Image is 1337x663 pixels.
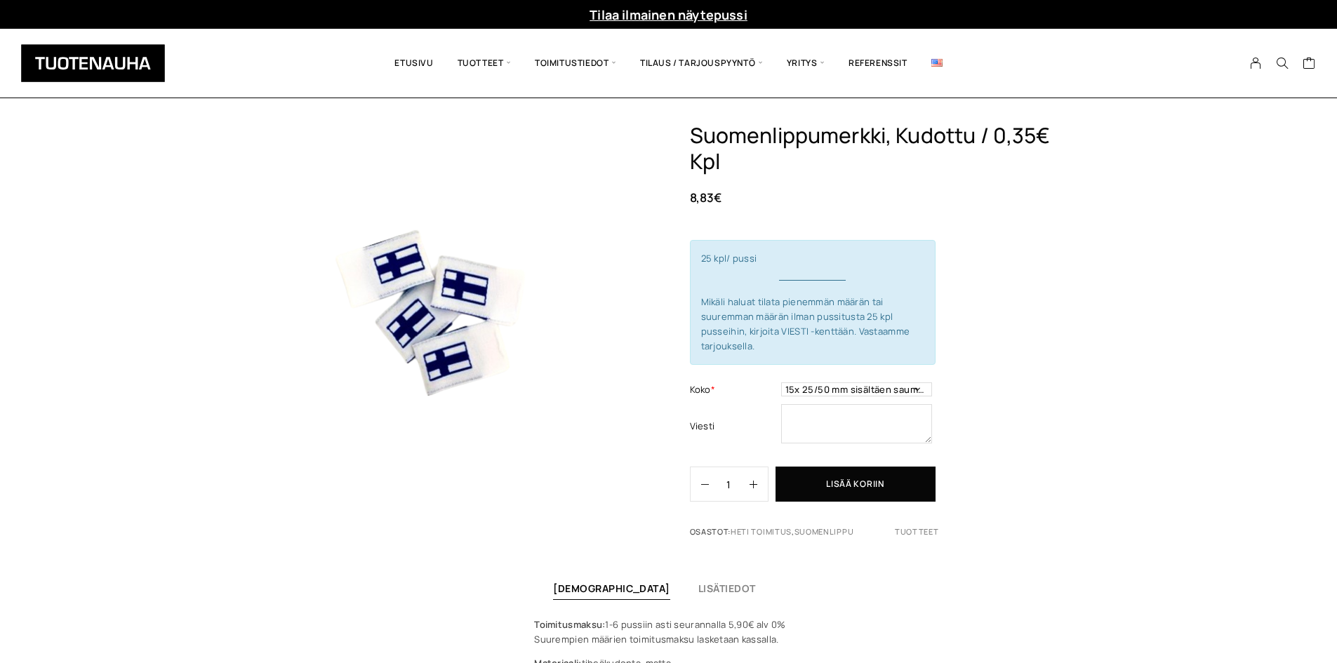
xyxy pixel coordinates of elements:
label: Viesti [690,419,778,434]
p: 1-6 pussiin asti seurannalla 5,90€ alv 0% Suurempien määrien toimitusmaksu lasketaan kassalla. [534,617,802,647]
span: Tilaus / Tarjouspyyntö [628,39,775,87]
a: My Account [1242,57,1270,69]
a: Lisätiedot [698,582,756,595]
button: Search [1269,57,1296,69]
span: Tuotteet [446,39,523,87]
label: Koko [690,382,778,397]
img: 13477ee2-8f02-47be-90ba-68ce2babf6a0 [258,123,630,495]
input: Määrä [709,467,750,501]
span: Yritys [775,39,837,87]
h1: Suomenlippumerkki, Kudottu / 0,35€ Kpl [690,123,1079,175]
a: Etusivu [383,39,445,87]
a: Heti toimitus [731,526,792,537]
strong: Toimitusmaksu: [534,618,605,631]
button: Lisää koriin [776,467,936,502]
bdi: 8,83 [690,189,721,206]
a: [DEMOGRAPHIC_DATA] [553,582,670,595]
a: Suomenlippu tuotteet [794,526,939,537]
a: Cart [1303,56,1316,73]
a: Referenssit [837,39,919,87]
span: 25 kpl/ pussi Mikäli haluat tilata pienemmän määrän tai suuremman määrän ilman pussitusta 25 kpl ... [701,252,924,352]
img: Tuotenauha Oy [21,44,165,82]
a: Tilaa ilmainen näytepussi [590,6,747,23]
span: € [714,189,721,206]
span: Toimitustiedot [523,39,628,87]
span: Osastot: , [690,526,1079,549]
img: English [931,59,943,67]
